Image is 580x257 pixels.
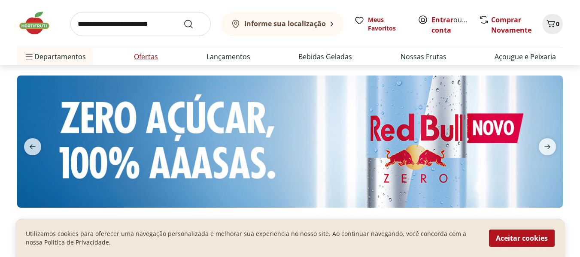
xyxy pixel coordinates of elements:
button: Current page from fs-carousel [308,215,320,235]
button: Go to page 4 from fs-carousel [281,215,288,235]
button: Go to page 7 from fs-carousel [301,215,308,235]
a: Açougue e Peixaria [495,51,556,62]
a: Ofertas [134,51,158,62]
a: Lançamentos [206,51,250,62]
img: Hortifruti [17,10,60,36]
button: Go to page 3 from fs-carousel [274,215,281,235]
span: 0 [556,20,559,28]
b: Informe sua localização [244,19,326,28]
span: Meus Favoritos [368,15,407,33]
button: Go to page 1 from fs-carousel [260,215,267,235]
button: Submit Search [183,19,204,29]
img: Red bull [17,76,563,208]
button: Menu [24,46,34,67]
button: previous [17,138,48,155]
a: Criar conta [431,15,479,35]
button: Go to page 6 from fs-carousel [295,215,301,235]
button: Informe sua localização [221,12,344,36]
button: Carrinho [542,14,563,34]
p: Utilizamos cookies para oferecer uma navegação personalizada e melhorar sua experiencia no nosso ... [26,230,479,247]
button: next [532,138,563,155]
input: search [70,12,211,36]
a: Entrar [431,15,453,24]
a: Bebidas Geladas [298,51,352,62]
button: Go to page 2 from fs-carousel [267,215,274,235]
a: Nossas Frutas [401,51,446,62]
a: Comprar Novamente [491,15,531,35]
button: Go to page 5 from fs-carousel [288,215,295,235]
button: Aceitar cookies [489,230,555,247]
span: Departamentos [24,46,86,67]
span: ou [431,15,470,35]
a: Meus Favoritos [354,15,407,33]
